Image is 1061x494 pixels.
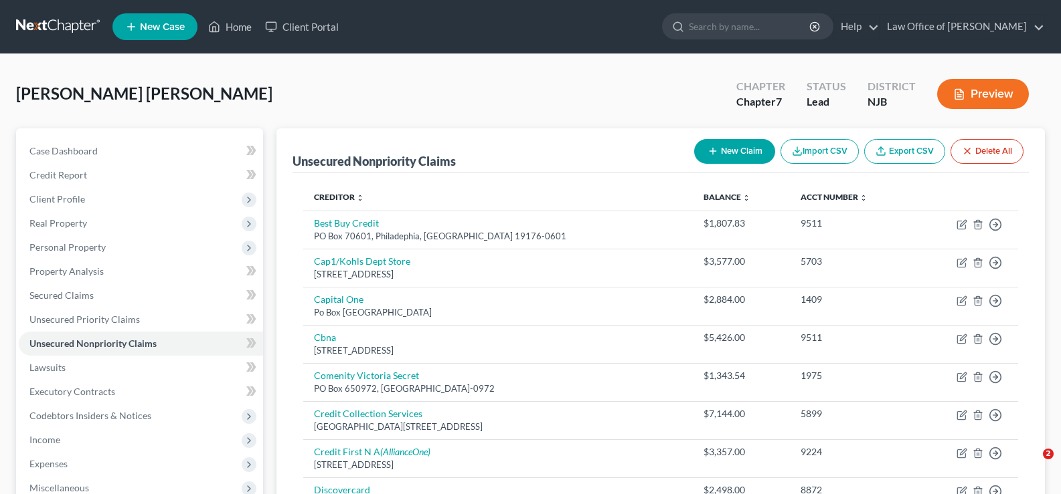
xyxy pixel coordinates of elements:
div: 9511 [801,217,905,230]
a: Credit Collection Services [314,408,422,419]
a: Capital One [314,293,363,305]
span: Miscellaneous [29,482,89,493]
span: Codebtors Insiders & Notices [29,410,151,421]
div: PO Box 650972, [GEOGRAPHIC_DATA]-0972 [314,382,682,395]
iframe: Intercom live chat [1015,449,1048,481]
div: [GEOGRAPHIC_DATA][STREET_ADDRESS] [314,420,682,433]
div: $7,144.00 [704,407,779,420]
a: Secured Claims [19,283,263,307]
a: Balance unfold_more [704,192,750,202]
div: $1,807.83 [704,217,779,230]
div: [STREET_ADDRESS] [314,344,682,357]
i: unfold_more [742,194,750,202]
a: Best Buy Credit [314,217,379,229]
span: Case Dashboard [29,145,98,156]
div: 5703 [801,255,905,268]
span: Lawsuits [29,362,66,373]
div: NJB [868,94,916,110]
div: Po Box [GEOGRAPHIC_DATA] [314,306,682,319]
div: District [868,79,916,94]
a: Credit Report [19,163,263,187]
div: 9224 [801,445,905,459]
div: $1,343.54 [704,369,779,382]
div: $5,426.00 [704,331,779,344]
a: Lawsuits [19,356,263,380]
div: Lead [807,94,846,110]
a: Law Office of [PERSON_NAME] [880,15,1044,39]
span: [PERSON_NAME] [PERSON_NAME] [16,84,272,103]
div: Chapter [736,79,785,94]
span: New Case [140,22,185,32]
div: 1409 [801,293,905,306]
span: Credit Report [29,169,87,180]
div: 5899 [801,407,905,420]
button: New Claim [694,139,775,164]
a: Home [201,15,258,39]
i: unfold_more [860,194,868,202]
span: Client Profile [29,193,85,205]
i: unfold_more [356,194,364,202]
span: Unsecured Priority Claims [29,314,140,325]
a: Case Dashboard [19,139,263,163]
span: Property Analysis [29,265,104,277]
button: Import CSV [781,139,859,164]
div: Status [807,79,846,94]
span: Secured Claims [29,289,94,301]
div: 9511 [801,331,905,344]
div: 1975 [801,369,905,382]
a: Client Portal [258,15,345,39]
input: Search by name... [689,14,811,39]
button: Preview [937,79,1029,109]
span: Executory Contracts [29,386,115,397]
div: Chapter [736,94,785,110]
a: Cbna [314,332,336,343]
a: Unsecured Nonpriority Claims [19,332,263,356]
div: [STREET_ADDRESS] [314,268,682,281]
span: 7 [776,95,782,108]
a: Export CSV [864,139,945,164]
a: Credit First N A(AllianceOne) [314,446,430,457]
div: PO Box 70601, Philadephia, [GEOGRAPHIC_DATA] 19176-0601 [314,230,682,243]
a: Comenity Victoria Secret [314,370,419,381]
div: $3,357.00 [704,445,779,459]
span: Real Property [29,217,87,229]
div: [STREET_ADDRESS] [314,459,682,471]
span: Personal Property [29,241,106,253]
button: Delete All [951,139,1024,164]
a: Property Analysis [19,259,263,283]
a: Executory Contracts [19,380,263,404]
span: Income [29,434,60,445]
div: Unsecured Nonpriority Claims [293,153,456,169]
a: Creditor unfold_more [314,192,364,202]
div: $2,884.00 [704,293,779,306]
i: (AllianceOne) [380,446,430,457]
a: Acct Number unfold_more [801,192,868,202]
div: $3,577.00 [704,255,779,268]
a: Cap1/Kohls Dept Store [314,255,410,267]
span: Unsecured Nonpriority Claims [29,338,157,349]
span: 2 [1043,449,1054,459]
a: Help [834,15,879,39]
a: Unsecured Priority Claims [19,307,263,332]
span: Expenses [29,458,68,469]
